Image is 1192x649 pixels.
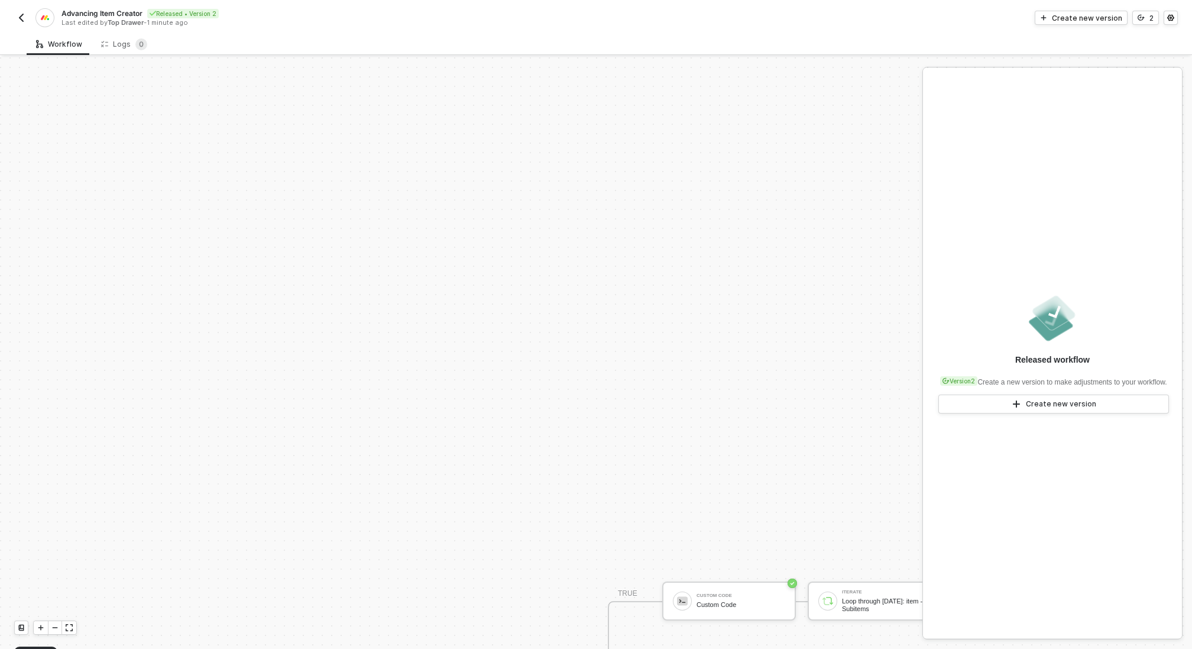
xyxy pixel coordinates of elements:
[14,11,28,25] button: back
[1012,399,1021,409] span: icon-play
[822,596,833,606] img: icon
[17,13,26,22] img: back
[842,598,931,612] div: Loop through [DATE]: item - Subitems
[51,624,59,631] span: icon-minus
[101,38,147,50] div: Logs
[147,9,219,18] div: Released • Version 2
[1132,11,1159,25] button: 2
[1149,13,1154,23] div: 2
[1026,399,1096,409] div: Create new version
[940,376,977,386] div: Version 2
[61,18,595,27] div: Last edited by - 1 minute ago
[1167,14,1174,21] span: icon-settings
[677,596,688,606] img: icon
[938,395,1169,414] button: Create new version
[61,8,142,18] span: Advancing Item Creator
[40,12,50,23] img: integration-icon
[942,377,950,385] span: icon-versioning
[1026,292,1078,344] img: released.png
[697,593,785,598] div: Custom Code
[37,624,44,631] span: icon-play
[618,588,637,599] div: TRUE
[1040,14,1047,21] span: icon-play
[1138,14,1145,21] span: icon-versioning
[1015,354,1090,366] div: Released workflow
[36,40,82,49] div: Workflow
[135,38,147,50] sup: 0
[842,590,931,595] div: Iterate
[938,370,1167,388] div: Create a new version to make adjustments to your workflow.
[1052,13,1122,23] div: Create new version
[788,579,797,588] span: icon-success-page
[108,18,144,27] span: Top Drawer
[1035,11,1128,25] button: Create new version
[697,601,785,609] div: Custom Code
[66,624,73,631] span: icon-expand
